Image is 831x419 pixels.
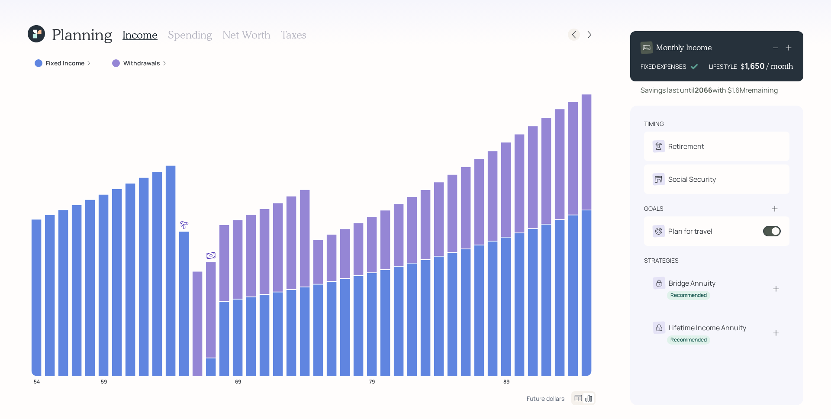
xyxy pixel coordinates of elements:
div: goals [644,204,664,213]
div: Future dollars [527,394,564,403]
div: timing [644,119,664,128]
div: Savings last until with $1.6M remaining [641,85,778,95]
label: Withdrawals [123,59,160,68]
h3: Taxes [281,29,306,41]
tspan: 79 [369,377,375,385]
div: Bridge Annuity [669,278,715,288]
tspan: 89 [503,377,509,385]
h3: Spending [168,29,212,41]
div: FIXED EXPENSES [641,62,686,71]
div: 1,650 [745,61,767,71]
h4: $ [741,61,745,71]
div: Retirement [668,141,704,151]
tspan: 69 [235,377,241,385]
div: Recommended [670,292,707,299]
h1: Planning [52,25,112,44]
div: LIFESTYLE [709,62,737,71]
h4: / month [767,61,793,71]
div: Recommended [670,336,707,344]
tspan: 54 [34,377,40,385]
h4: Monthly Income [656,43,712,52]
tspan: 59 [101,377,107,385]
div: Plan for travel [668,226,712,236]
label: Fixed Income [46,59,84,68]
div: strategies [644,256,679,265]
h3: Net Worth [222,29,271,41]
div: Lifetime Income Annuity [669,322,746,333]
b: 2066 [695,85,712,95]
h3: Income [122,29,158,41]
div: Social Security [668,174,716,184]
